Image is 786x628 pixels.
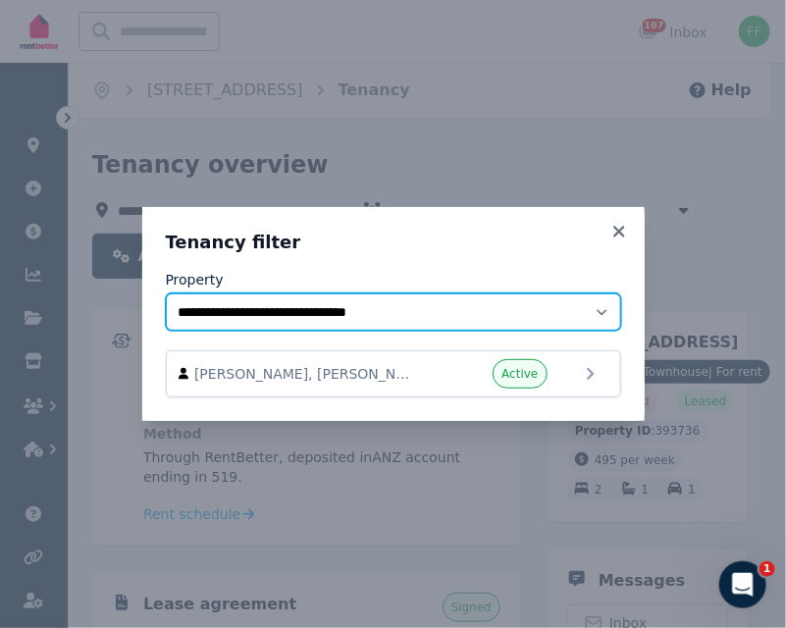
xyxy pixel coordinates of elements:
[166,231,621,254] h3: Tenancy filter
[760,561,775,577] span: 1
[194,364,418,384] span: [PERSON_NAME], [PERSON_NAME], and [PERSON_NAME]
[719,561,766,608] iframe: Intercom live chat
[501,366,538,382] span: Active
[166,350,621,397] a: [PERSON_NAME], [PERSON_NAME], and [PERSON_NAME]Active
[166,270,224,289] label: Property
